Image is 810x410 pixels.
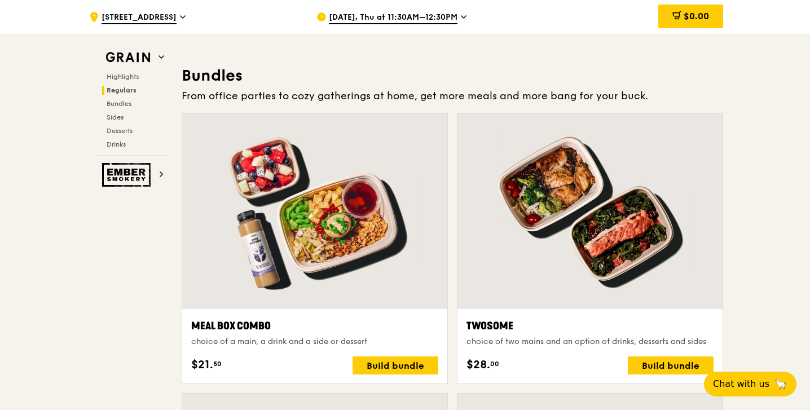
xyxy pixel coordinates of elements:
[353,356,438,374] div: Build bundle
[713,377,769,391] span: Chat with us
[102,12,177,24] span: [STREET_ADDRESS]
[107,140,126,148] span: Drinks
[107,86,137,94] span: Regulars
[107,127,133,135] span: Desserts
[466,318,714,334] div: Twosome
[466,336,714,347] div: choice of two mains and an option of drinks, desserts and sides
[102,163,154,187] img: Ember Smokery web logo
[191,356,213,373] span: $21.
[213,359,222,368] span: 50
[774,377,787,391] span: 🦙
[704,372,796,396] button: Chat with us🦙
[490,359,499,368] span: 00
[182,88,723,104] div: From office parties to cozy gatherings at home, get more meals and more bang for your buck.
[191,336,438,347] div: choice of a main, a drink and a side or dessert
[107,73,139,81] span: Highlights
[107,100,131,108] span: Bundles
[102,47,154,68] img: Grain web logo
[329,12,457,24] span: [DATE], Thu at 11:30AM–12:30PM
[182,65,723,86] h3: Bundles
[107,113,124,121] span: Sides
[466,356,490,373] span: $28.
[684,11,709,21] span: $0.00
[628,356,714,374] div: Build bundle
[191,318,438,334] div: Meal Box Combo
